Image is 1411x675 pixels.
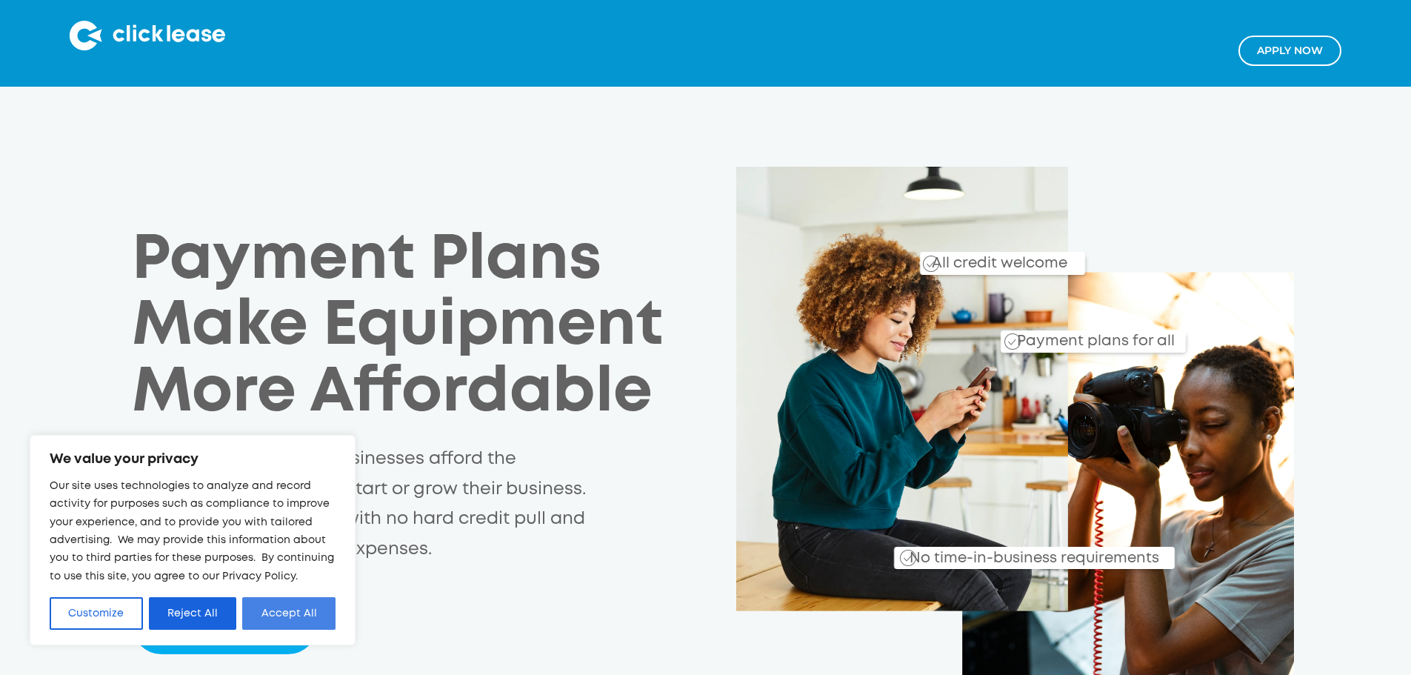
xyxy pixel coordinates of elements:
[50,450,336,468] p: We value your privacy
[149,597,237,630] button: Reject All
[132,228,693,427] h1: Payment Plans Make Equipment More Affordable
[824,532,1175,569] div: No time-in-business requirements
[1011,322,1175,353] div: Payment plans for all
[70,21,225,50] img: Clicklease logo
[50,597,143,630] button: Customize
[873,243,1084,275] div: All credit welcome
[923,256,939,272] img: Checkmark_callout
[50,482,334,581] span: Our site uses technologies to analyze and record activity for purposes such as compliance to impr...
[242,597,336,630] button: Accept All
[1004,333,1021,350] img: Checkmark_callout
[1238,36,1341,66] a: Apply NOw
[900,550,916,566] img: Checkmark_callout
[132,445,595,565] p: Clicklease helps small businesses afford the equipment they need to start or grow their business....
[30,435,356,645] div: We value your privacy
